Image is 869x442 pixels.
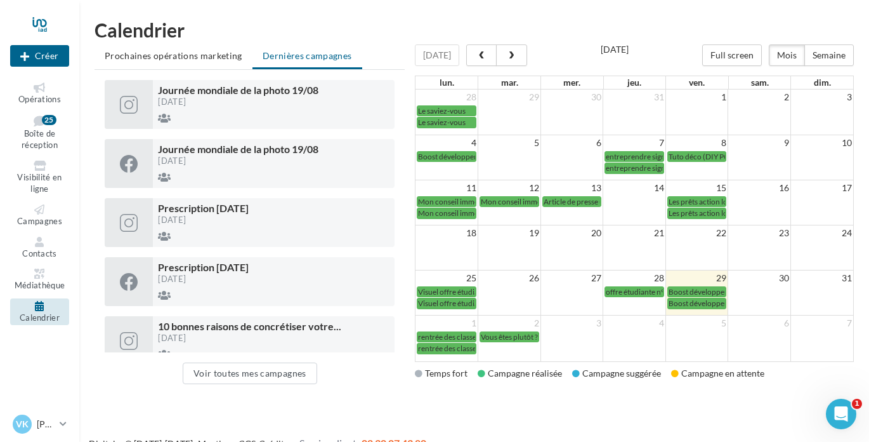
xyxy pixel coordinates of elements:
[728,225,791,241] td: 23
[665,316,728,331] td: 5
[791,76,854,89] th: dim.
[702,44,762,66] button: Full screen
[541,76,604,89] th: mer.
[604,163,664,173] a: entreprendre signifie
[417,208,476,218] a: Mon conseil immo
[603,90,666,105] td: 31
[603,180,666,196] td: 14
[10,266,69,293] a: Médiathèque
[667,208,727,218] a: Les prêts action logement
[18,94,61,104] span: Opérations
[671,367,764,380] div: Campagne en attente
[417,331,476,342] a: rentrée des classes (mère)
[103,6,152,27] h1: Tâches
[22,248,57,258] span: Contacts
[667,196,727,207] a: Les prêts action logement
[158,157,389,165] div: [DATE]
[478,367,562,380] div: Campagne réalisée
[26,285,77,295] span: First step :
[540,271,603,286] td: 27
[418,117,466,127] span: Le saviez-vous
[418,106,466,116] span: Le saviez-vous
[26,112,65,126] p: 5 étapes
[418,298,502,308] span: Visuel offre étudiante n°4
[152,325,203,376] button: Tâches
[418,197,479,206] span: Mon conseil immo
[75,252,155,265] p: Environ 5 minutes
[666,76,729,89] th: ven.
[728,271,791,286] td: 30
[480,196,539,207] a: Mon conseil immo (instagram)
[26,296,209,309] div: Renseignez vos informations obligatoires
[603,135,666,151] td: 7
[669,197,752,206] span: Les prêts action logement
[223,5,245,28] div: Fermer
[790,90,853,105] td: 3
[158,98,389,106] div: [DATE]
[572,367,661,380] div: Campagne suggérée
[603,316,666,331] td: 4
[667,151,727,162] a: Tuto déco (DIY POTAGER)
[10,357,41,366] span: Accueil
[26,79,228,105] div: Suivez ce pas à pas et si besoin, écrivez-nous à
[10,80,69,107] a: Opérations
[478,180,541,196] td: 12
[478,135,541,151] td: 5
[478,76,541,89] th: mar.
[37,418,55,431] p: [PERSON_NAME]
[478,90,541,105] td: 29
[418,332,503,342] span: rentrée des classes (mère)
[669,152,755,161] span: Tuto déco (DIY POTAGER)
[544,197,687,206] span: Article de presse ([GEOGRAPHIC_DATA] 1)
[415,44,459,66] button: [DATE]
[10,45,69,67] button: Créer
[769,44,805,66] button: Mois
[540,316,603,331] td: 3
[26,156,209,169] div: Renseignez vos informations obligatoires
[478,271,541,286] td: 26
[417,298,476,309] a: Visuel offre étudiante n°4
[160,357,195,366] span: Tâches
[540,225,603,241] td: 20
[158,275,389,283] div: [DATE]
[158,261,249,273] span: Prescription [DATE]
[790,180,853,196] td: 17
[542,196,602,207] a: Article de presse ([GEOGRAPHIC_DATA] 1)
[415,180,478,196] td: 11
[790,135,853,151] td: 10
[415,367,467,380] div: Temps fort
[13,192,241,319] div: Configurez votre compteComplétez ces 5 étapes pour pouvoir lancer une campagne publicitaire5 étap...
[22,128,58,151] span: Boîte de réception
[26,145,77,155] span: First step :
[728,180,791,196] td: 16
[417,117,476,128] a: Le saviez-vous
[606,152,676,161] span: entreprendre signifie
[56,93,211,104] a: [EMAIL_ADDRESS][DOMAIN_NAME]
[606,287,691,297] span: offre étudiante n°4 (insta)
[604,286,664,297] a: offre étudiante n°4 (insta)
[480,331,539,342] a: Vous êtes plutôt ?
[415,316,478,331] td: 1
[603,76,666,89] th: jeu.
[728,76,791,89] th: sam.
[606,163,676,173] span: entreprendre signifie
[417,151,476,162] a: Boost développement n°2
[75,112,161,126] p: Environ 13 minutes
[203,325,254,376] button: Aide
[26,219,228,244] div: Complétez ces 5 étapes pour pouvoir lancer une campagne publicitaire
[17,216,62,226] span: Campagnes
[478,225,541,241] td: 19
[790,225,853,241] td: 24
[10,45,69,67] div: Nouvelle campagne
[417,196,476,207] a: Mon conseil immo
[669,208,752,218] span: Les prêts action logement
[13,53,241,180] div: Débuter avec les publicités MetaSuivez ce pas à pas et si besoin, écrivez-nous à[EMAIL_ADDRESS][D...
[42,115,56,125] div: 25
[183,363,317,384] button: Voir toutes mes campagnes
[790,271,853,286] td: 31
[334,320,341,332] span: ...
[540,90,603,105] td: 30
[16,418,29,431] span: VK
[103,357,167,366] span: Conversations
[481,197,581,206] span: Mon conseil immo (instagram)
